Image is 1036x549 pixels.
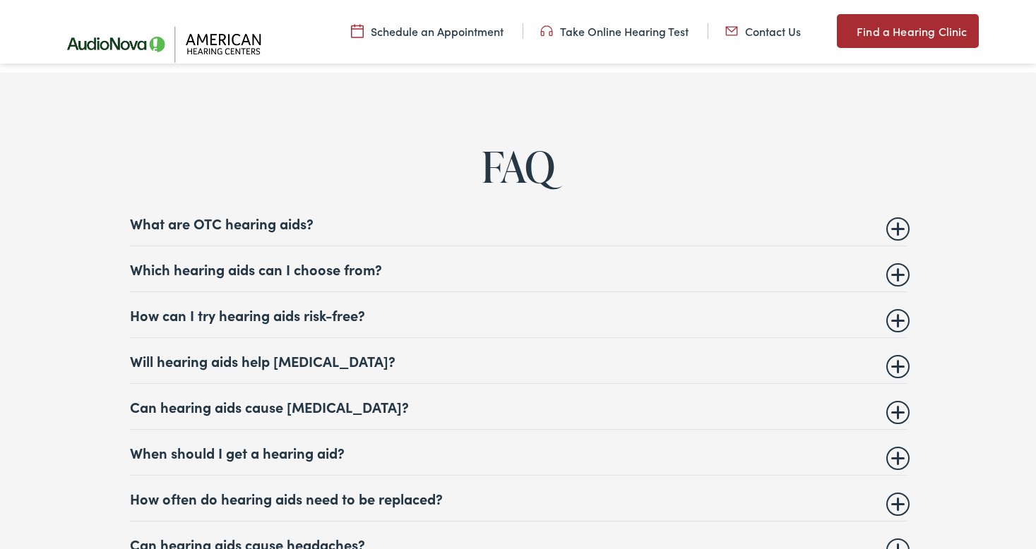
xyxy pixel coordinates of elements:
summary: Will hearing aids help [MEDICAL_DATA]? [130,352,907,369]
summary: How can I try hearing aids risk-free? [130,306,907,323]
a: Contact Us [725,23,801,39]
h2: FAQ [42,143,995,190]
summary: Which hearing aids can I choose from? [130,260,907,277]
img: utility icon [725,23,738,39]
a: Take Online Hearing Test [540,23,689,39]
summary: When should I get a hearing aid? [130,444,907,461]
summary: Can hearing aids cause [MEDICAL_DATA]? [130,398,907,415]
a: Schedule an Appointment [351,23,504,39]
img: utility icon [540,23,553,39]
summary: How often do hearing aids need to be replaced? [130,490,907,507]
img: utility icon [837,23,850,40]
img: utility icon [351,23,364,39]
summary: What are OTC hearing aids? [130,215,907,231]
a: Find a Hearing Clinic [837,14,978,48]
